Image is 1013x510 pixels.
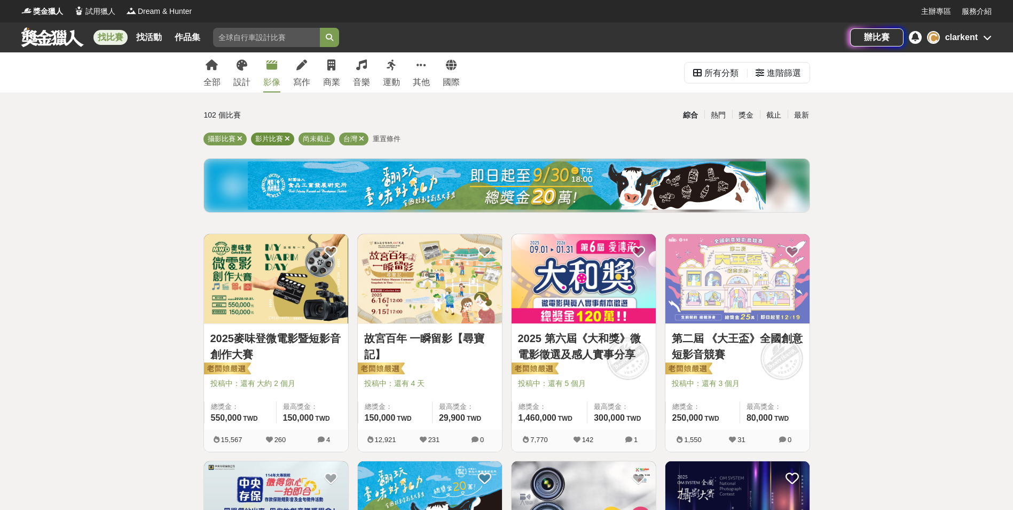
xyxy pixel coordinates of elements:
[672,378,803,389] span: 投稿中：還有 3 個月
[558,415,572,422] span: TWD
[323,52,340,92] a: 商業
[21,5,32,16] img: Logo
[927,31,940,44] div: C
[626,415,641,422] span: TWD
[397,415,411,422] span: TWD
[33,6,63,17] span: 獎金獵人
[428,436,440,444] span: 231
[767,63,801,84] div: 進階篩選
[672,413,703,422] span: 250,000
[594,413,625,422] span: 300,000
[383,52,400,92] a: 運動
[353,76,370,89] div: 音樂
[211,401,270,412] span: 總獎金：
[293,76,310,89] div: 寫作
[248,161,766,210] img: ea6d37ea-8c75-4c97-b408-685919e50f13.jpg
[303,135,331,143] span: 尚未截止
[353,52,370,92] a: 音樂
[594,401,649,412] span: 最高獎金：
[358,234,502,324] a: Cover Image
[677,106,704,125] div: 綜合
[788,436,791,444] span: 0
[439,413,465,422] span: 29,900
[364,330,496,362] a: 故宮百年 一瞬留影【尋寶記】
[850,28,904,47] a: 辦比賽
[519,413,556,422] span: 1,460,000
[203,76,221,89] div: 全部
[315,415,329,422] span: TWD
[202,362,251,377] img: 老闆娘嚴選
[413,76,430,89] div: 其他
[233,52,250,92] a: 設計
[747,413,773,422] span: 80,000
[132,30,166,45] a: 找活動
[358,234,502,323] img: Cover Image
[221,436,242,444] span: 15,567
[364,378,496,389] span: 投稿中：還有 4 天
[774,415,789,422] span: TWD
[203,52,221,92] a: 全部
[665,234,810,324] a: Cover Image
[732,106,760,125] div: 獎金
[204,106,405,125] div: 102 個比賽
[582,436,594,444] span: 142
[634,436,638,444] span: 1
[126,6,192,17] a: LogoDream & Hunter
[204,234,348,323] img: Cover Image
[443,76,460,89] div: 國際
[737,436,745,444] span: 31
[293,52,310,92] a: 寫作
[138,6,192,17] span: Dream & Hunter
[684,436,702,444] span: 1,550
[204,234,348,324] a: Cover Image
[233,76,250,89] div: 設計
[365,401,426,412] span: 總獎金：
[672,401,733,412] span: 總獎金：
[208,135,235,143] span: 攝影比賽
[672,330,803,362] a: 第二屆 《大王盃》全國創意短影音競賽
[213,28,320,47] input: 全球自行車設計比賽
[962,6,992,17] a: 服務介紹
[274,436,286,444] span: 260
[255,135,283,143] span: 影片比賽
[518,378,649,389] span: 投稿中：還有 5 個月
[921,6,951,17] a: 主辦專區
[518,330,649,362] a: 2025 第六屆《大和獎》微電影徵選及感人實事分享
[439,401,496,412] span: 最高獎金：
[704,415,719,422] span: TWD
[383,76,400,89] div: 運動
[663,362,712,377] img: 老闆娘嚴選
[413,52,430,92] a: 其他
[93,30,128,45] a: 找比賽
[704,106,732,125] div: 熱門
[747,401,803,412] span: 最高獎金：
[945,31,978,44] div: clarkent
[210,378,342,389] span: 投稿中：還有 大約 2 個月
[373,135,401,143] span: 重置條件
[210,330,342,362] a: 2025麥味登微電影暨短影音創作大賽
[467,415,481,422] span: TWD
[211,413,242,422] span: 550,000
[509,362,559,377] img: 老闆娘嚴選
[126,5,137,16] img: Logo
[512,234,656,324] a: Cover Image
[74,5,84,16] img: Logo
[704,63,739,84] div: 所有分類
[263,76,280,89] div: 影像
[170,30,205,45] a: 作品集
[512,234,656,323] img: Cover Image
[788,106,815,125] div: 最新
[530,436,548,444] span: 7,770
[665,234,810,323] img: Cover Image
[323,76,340,89] div: 商業
[356,362,405,377] img: 老闆娘嚴選
[74,6,115,17] a: Logo試用獵人
[519,401,581,412] span: 總獎金：
[21,6,63,17] a: Logo獎金獵人
[443,52,460,92] a: 國際
[283,413,314,422] span: 150,000
[480,436,484,444] span: 0
[85,6,115,17] span: 試用獵人
[760,106,788,125] div: 截止
[243,415,257,422] span: TWD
